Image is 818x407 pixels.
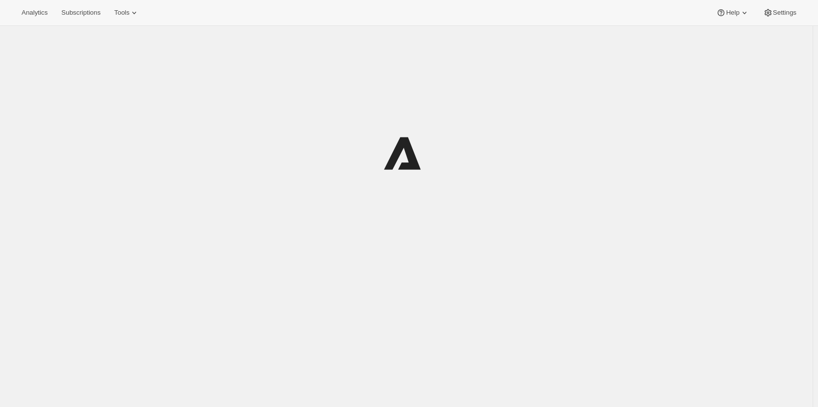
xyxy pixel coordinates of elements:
span: Tools [114,9,129,17]
button: Subscriptions [55,6,106,20]
button: Tools [108,6,145,20]
span: Settings [773,9,796,17]
span: Analytics [22,9,48,17]
button: Help [710,6,755,20]
button: Settings [757,6,802,20]
button: Analytics [16,6,53,20]
span: Subscriptions [61,9,100,17]
span: Help [726,9,739,17]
